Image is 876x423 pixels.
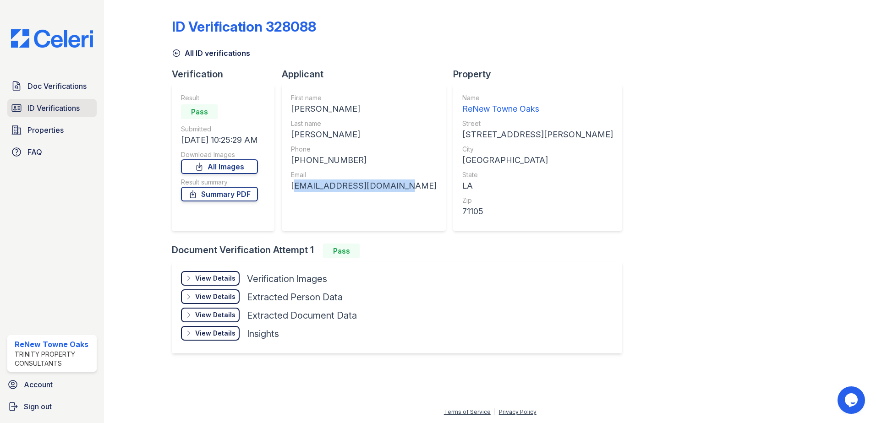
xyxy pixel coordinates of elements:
[247,327,279,340] div: Insights
[195,292,235,301] div: View Details
[195,329,235,338] div: View Details
[323,244,360,258] div: Pass
[7,77,97,95] a: Doc Verifications
[462,93,613,115] a: Name ReNew Towne Oaks
[247,309,357,322] div: Extracted Document Data
[24,379,53,390] span: Account
[172,48,250,59] a: All ID verifications
[494,408,496,415] div: |
[247,272,327,285] div: Verification Images
[7,99,97,117] a: ID Verifications
[27,125,64,136] span: Properties
[291,93,437,103] div: First name
[462,170,613,179] div: State
[291,170,437,179] div: Email
[462,154,613,167] div: [GEOGRAPHIC_DATA]
[247,291,343,304] div: Extracted Person Data
[27,103,80,114] span: ID Verifications
[181,150,258,159] div: Download Images
[462,179,613,192] div: LA
[291,179,437,192] div: [EMAIL_ADDRESS][DOMAIN_NAME]
[15,339,93,350] div: ReNew Towne Oaks
[172,244,630,258] div: Document Verification Attempt 1
[195,310,235,320] div: View Details
[462,205,613,218] div: 71105
[462,93,613,103] div: Name
[181,187,258,201] a: Summary PDF
[24,401,52,412] span: Sign out
[453,68,630,81] div: Property
[4,375,100,394] a: Account
[291,145,437,154] div: Phone
[27,81,87,92] span: Doc Verifications
[4,397,100,416] a: Sign out
[27,146,42,157] span: FAQ
[4,29,100,48] img: CE_Logo_Blue-a8612792a0a2168367f1c8372b55b34899dd931a85d93a1a3d3e32e68fde9ad4.png
[195,274,235,283] div: View Details
[181,125,258,134] div: Submitted
[499,408,537,415] a: Privacy Policy
[172,68,282,81] div: Verification
[462,196,613,205] div: Zip
[838,386,867,414] iframe: chat widget
[462,128,613,141] div: [STREET_ADDRESS][PERSON_NAME]
[7,143,97,161] a: FAQ
[462,103,613,115] div: ReNew Towne Oaks
[181,93,258,103] div: Result
[444,408,491,415] a: Terms of Service
[181,159,258,174] a: All Images
[7,121,97,139] a: Properties
[282,68,453,81] div: Applicant
[291,119,437,128] div: Last name
[181,104,218,119] div: Pass
[291,154,437,167] div: [PHONE_NUMBER]
[181,134,258,146] div: [DATE] 10:25:29 AM
[172,18,316,35] div: ID Verification 328088
[181,178,258,187] div: Result summary
[291,128,437,141] div: [PERSON_NAME]
[462,119,613,128] div: Street
[291,103,437,115] div: [PERSON_NAME]
[15,350,93,368] div: Trinity Property Consultants
[462,145,613,154] div: City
